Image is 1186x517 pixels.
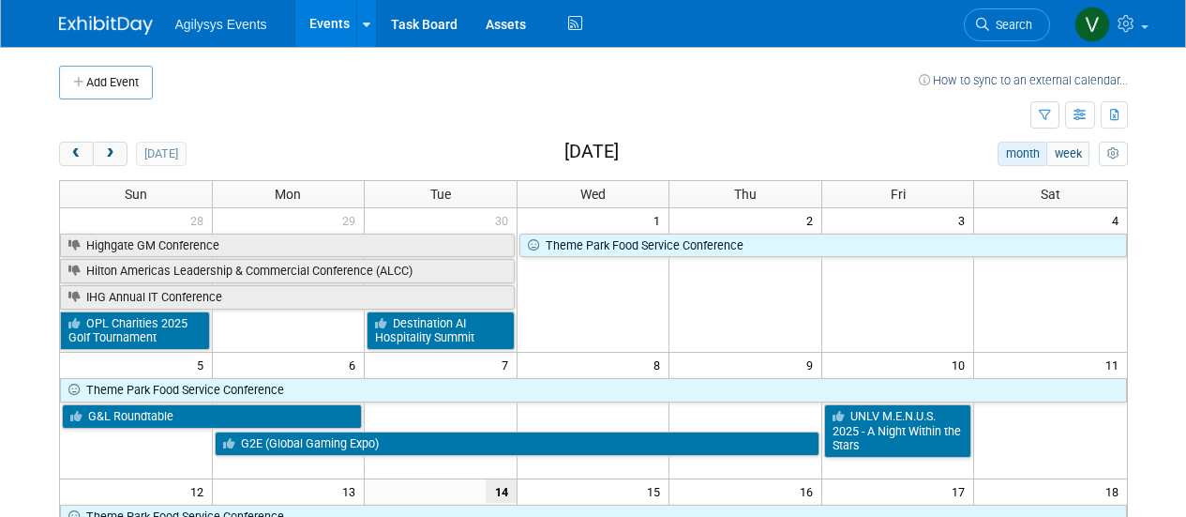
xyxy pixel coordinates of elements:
span: 28 [188,208,212,232]
button: [DATE] [136,142,186,166]
span: 18 [1103,479,1127,503]
span: 30 [493,208,517,232]
span: 17 [950,479,973,503]
span: 1 [652,208,668,232]
a: UNLV M.E.N.U.S. 2025 - A Night Within the Stars [824,404,972,458]
span: Wed [580,187,606,202]
span: 2 [804,208,821,232]
a: How to sync to an external calendar... [919,73,1128,87]
a: Hilton Americas Leadership & Commercial Conference (ALCC) [60,259,515,283]
a: Search [964,8,1050,41]
span: 7 [500,353,517,376]
a: Destination AI Hospitality Summit [367,312,515,350]
span: 12 [188,479,212,503]
span: Tue [430,187,451,202]
span: Thu [734,187,757,202]
a: Theme Park Food Service Conference [60,378,1127,403]
span: 14 [486,479,517,503]
span: 11 [1103,353,1127,376]
span: 4 [1110,208,1127,232]
span: Sun [125,187,147,202]
span: 29 [340,208,364,232]
button: next [93,142,128,166]
a: IHG Annual IT Conference [60,285,515,310]
span: 5 [195,353,212,376]
span: Agilysys Events [175,17,267,32]
a: Highgate GM Conference [60,234,515,258]
a: G2E (Global Gaming Expo) [215,432,819,456]
span: 6 [347,353,364,376]
i: Personalize Calendar [1107,148,1119,160]
span: 13 [340,479,364,503]
span: Fri [891,187,906,202]
h2: [DATE] [564,142,619,162]
span: 16 [798,479,821,503]
span: 10 [950,353,973,376]
a: Theme Park Food Service Conference [519,234,1127,258]
span: 3 [956,208,973,232]
button: prev [59,142,94,166]
button: Add Event [59,66,153,99]
img: Vaitiare Munoz [1074,7,1110,42]
span: Search [989,18,1032,32]
button: month [998,142,1047,166]
a: G&L Roundtable [62,404,363,429]
span: Sat [1041,187,1060,202]
span: 9 [804,353,821,376]
button: week [1046,142,1089,166]
button: myCustomButton [1099,142,1127,166]
span: Mon [275,187,301,202]
span: 8 [652,353,668,376]
img: ExhibitDay [59,16,153,35]
span: 15 [645,479,668,503]
a: OPL Charities 2025 Golf Tournament [60,312,210,350]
